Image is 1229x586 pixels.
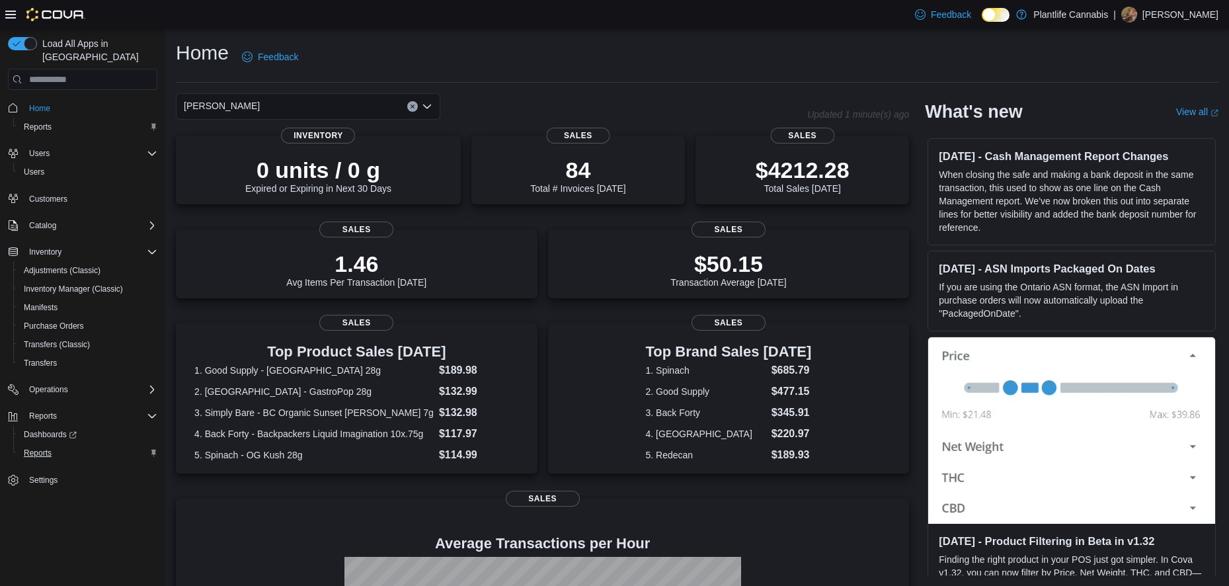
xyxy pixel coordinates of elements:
[13,354,163,372] button: Transfers
[646,344,812,360] h3: Top Brand Sales [DATE]
[24,358,57,368] span: Transfers
[19,263,157,278] span: Adjustments (Classic)
[24,167,44,177] span: Users
[13,261,163,280] button: Adjustments (Classic)
[24,244,157,260] span: Inventory
[530,157,625,194] div: Total # Invoices [DATE]
[24,321,84,331] span: Purchase Orders
[939,280,1205,320] p: If you are using the Ontario ASN format, the ASN Import in purchase orders will now automatically...
[439,405,519,421] dd: $132.98
[19,263,106,278] a: Adjustments (Classic)
[19,445,57,461] a: Reports
[258,50,298,63] span: Feedback
[19,427,82,442] a: Dashboards
[772,362,812,378] dd: $685.79
[772,384,812,399] dd: $477.15
[19,427,157,442] span: Dashboards
[245,157,391,183] p: 0 units / 0 g
[646,385,766,398] dt: 2. Good Supply
[286,251,426,288] div: Avg Items Per Transaction [DATE]
[13,298,163,317] button: Manifests
[3,470,163,489] button: Settings
[29,384,68,395] span: Operations
[19,281,128,297] a: Inventory Manager (Classic)
[13,280,163,298] button: Inventory Manager (Classic)
[24,429,77,440] span: Dashboards
[910,1,976,28] a: Feedback
[19,318,157,334] span: Purchase Orders
[939,534,1205,548] h3: [DATE] - Product Filtering in Beta in v1.32
[29,247,61,257] span: Inventory
[29,148,50,159] span: Users
[807,109,909,120] p: Updated 1 minute(s) ago
[184,98,260,114] span: [PERSON_NAME]
[939,168,1205,234] p: When closing the safe and making a bank deposit in the same transaction, this used to show as one...
[506,491,580,507] span: Sales
[26,8,85,21] img: Cova
[439,362,519,378] dd: $189.98
[646,406,766,419] dt: 3. Back Forty
[24,448,52,458] span: Reports
[24,472,63,488] a: Settings
[319,315,393,331] span: Sales
[194,364,434,377] dt: 1. Good Supply - [GEOGRAPHIC_DATA] 28g
[176,40,229,66] h1: Home
[13,317,163,335] button: Purchase Orders
[422,101,432,112] button: Open list of options
[19,337,95,353] a: Transfers (Classic)
[24,190,157,207] span: Customers
[1210,109,1218,117] svg: External link
[19,119,57,135] a: Reports
[194,385,434,398] dt: 2. [GEOGRAPHIC_DATA] - GastroPop 28g
[3,144,163,163] button: Users
[19,355,157,371] span: Transfers
[13,163,163,181] button: Users
[194,344,518,360] h3: Top Product Sales [DATE]
[19,300,63,315] a: Manifests
[939,262,1205,275] h3: [DATE] - ASN Imports Packaged On Dates
[286,251,426,277] p: 1.46
[37,37,157,63] span: Load All Apps in [GEOGRAPHIC_DATA]
[3,216,163,235] button: Catalog
[8,93,157,524] nav: Complex example
[194,427,434,440] dt: 4. Back Forty - Backpackers Liquid Imagination 10x.75g
[692,222,766,237] span: Sales
[24,265,100,276] span: Adjustments (Classic)
[194,406,434,419] dt: 3. Simply Bare - BC Organic Sunset [PERSON_NAME] 7g
[3,189,163,208] button: Customers
[24,382,157,398] span: Operations
[1033,7,1108,22] p: Plantlife Cannabis
[670,251,787,288] div: Transaction Average [DATE]
[756,157,850,183] p: $4212.28
[670,251,787,277] p: $50.15
[756,157,850,194] div: Total Sales [DATE]
[3,98,163,117] button: Home
[281,128,355,144] span: Inventory
[24,191,73,207] a: Customers
[24,302,58,313] span: Manifests
[245,157,391,194] div: Expired or Expiring in Next 30 Days
[24,408,157,424] span: Reports
[772,426,812,442] dd: $220.97
[24,146,55,161] button: Users
[407,101,418,112] button: Clear input
[194,448,434,462] dt: 5. Spinach - OG Kush 28g
[19,281,157,297] span: Inventory Manager (Classic)
[24,99,157,116] span: Home
[13,335,163,354] button: Transfers (Classic)
[24,339,90,350] span: Transfers (Classic)
[1113,7,1116,22] p: |
[646,364,766,377] dt: 1. Spinach
[3,243,163,261] button: Inventory
[772,405,812,421] dd: $345.91
[439,447,519,463] dd: $114.99
[13,425,163,444] a: Dashboards
[646,427,766,440] dt: 4. [GEOGRAPHIC_DATA]
[3,380,163,399] button: Operations
[186,536,898,552] h4: Average Transactions per Hour
[19,355,62,371] a: Transfers
[29,103,50,114] span: Home
[24,408,62,424] button: Reports
[24,472,157,488] span: Settings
